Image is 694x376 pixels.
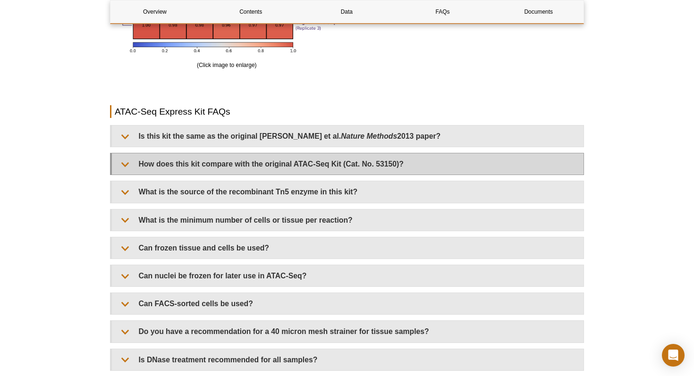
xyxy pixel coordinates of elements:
summary: Can nuclei be frozen for later use in ATAC-Seq? [112,265,584,286]
a: Overview [110,0,199,23]
summary: What is the minimum number of cells or tissue per reaction? [112,209,584,231]
em: Nature Methods [341,132,397,140]
div: Open Intercom Messenger [662,344,685,367]
a: FAQs [398,0,487,23]
h2: ATAC-Seq Express Kit FAQs [110,105,584,118]
summary: What is the source of the recombinant Tn5 enzyme in this kit? [112,181,584,202]
summary: Is DNase treatment recommended for all samples? [112,349,584,370]
summary: Is this kit the same as the original [PERSON_NAME] et al.Nature Methods2013 paper? [112,125,584,147]
summary: Can frozen tissue and cells be used? [112,237,584,259]
summary: Can FACS-sorted cells be used? [112,293,584,314]
summary: Do you have a recommendation for a 40 micron mesh strainer for tissue samples? [112,321,584,342]
a: Data [302,0,391,23]
summary: How does this kit compare with the original ATAC-Seq Kit (Cat. No. 53150)? [112,153,584,175]
a: Documents [494,0,583,23]
a: Contents [206,0,295,23]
